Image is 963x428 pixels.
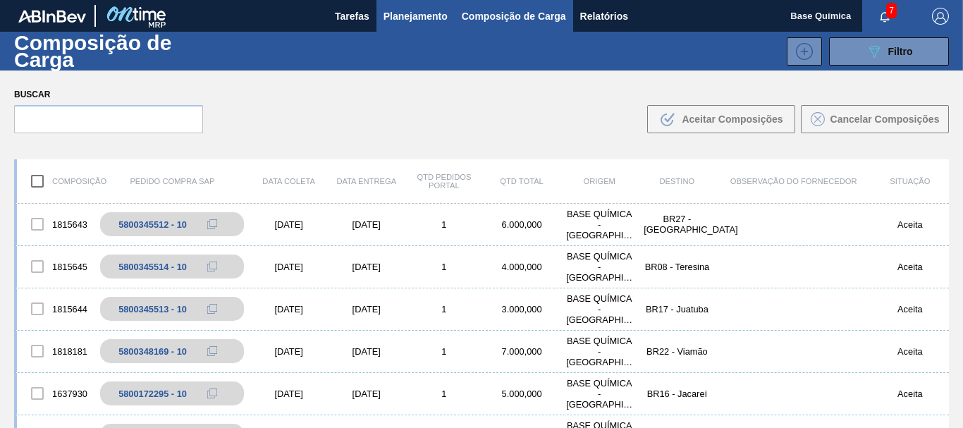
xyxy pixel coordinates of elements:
div: BR16 - Jacareí [638,389,716,399]
div: Aceita [871,262,949,272]
div: 5.000,000 [483,389,560,399]
div: Copiar [198,216,226,233]
div: [DATE] [328,389,405,399]
div: [DATE] [328,346,405,357]
span: 7 [886,3,897,18]
div: BASE QUÍMICA - RIBEIRÃO PRETO (SP) [560,293,638,325]
div: Qtd Total [483,177,560,185]
div: 6.000,000 [483,219,560,230]
div: BR17 - Juatuba [638,304,716,314]
img: Logout [932,8,949,25]
div: [DATE] [250,262,328,272]
div: Copiar [198,385,226,402]
div: Aceita [871,346,949,357]
div: BR22 - Viamão [638,346,716,357]
div: Aceita [871,219,949,230]
div: 1637930 [17,379,94,408]
div: 1 [405,262,483,272]
button: Aceitar Composições [647,105,795,133]
div: [DATE] [250,304,328,314]
div: BASE QUÍMICA - RIBEIRÃO PRETO (SP) [560,336,638,367]
div: BASE QUÍMICA - RIBEIRÃO PRETO (SP) [560,378,638,410]
button: Notificações [862,6,907,26]
div: Situação [871,177,949,185]
div: 1815645 [17,252,94,281]
div: 5800348169 - 10 [118,346,187,357]
div: BR08 - Teresina [638,262,716,272]
div: [DATE] [250,219,328,230]
div: 1818181 [17,336,94,366]
div: Data coleta [250,177,328,185]
div: [DATE] [250,389,328,399]
div: 1 [405,389,483,399]
div: Aceita [871,304,949,314]
div: 7.000,000 [483,346,560,357]
div: [DATE] [328,304,405,314]
div: [DATE] [250,346,328,357]
div: 1 [405,346,483,357]
label: Buscar [14,85,203,105]
div: Destino [638,177,716,185]
div: 1 [405,219,483,230]
img: TNhmsLtSVTkK8tSr43FrP2fwEKptu5GPRR3wAAAABJRU5ErkJggg== [18,10,86,23]
div: [DATE] [328,262,405,272]
div: Pedido Compra SAP [94,177,250,185]
div: 1815643 [17,209,94,239]
div: Qtd Pedidos Portal [405,173,483,190]
div: Aceita [871,389,949,399]
div: [DATE] [328,219,405,230]
div: BASE QUÍMICA - RIBEIRÃO PRETO (SP) [560,209,638,240]
div: 1 [405,304,483,314]
div: 5800345514 - 10 [118,262,187,272]
span: Relatórios [580,8,628,25]
div: 5800345513 - 10 [118,304,187,314]
span: Tarefas [335,8,369,25]
span: Aceitar Composições [682,114,783,125]
div: BASE QUÍMICA - RIBEIRÃO PRETO (SP) [560,251,638,283]
button: Filtro [829,37,949,66]
div: 5800172295 - 10 [118,389,187,399]
div: Composição [17,166,94,196]
div: Copiar [198,258,226,275]
span: Cancelar Composições [830,114,940,125]
span: Filtro [888,46,913,57]
div: BR27 - Nova Minas [638,214,716,235]
div: Copiar [198,300,226,317]
span: Planejamento [384,8,448,25]
div: Origem [560,177,638,185]
div: Nova Composição [780,37,822,66]
div: 3.000,000 [483,304,560,314]
div: Observação do Fornecedor [716,177,871,185]
span: Composição de Carga [462,8,566,25]
div: 4.000,000 [483,262,560,272]
div: Copiar [198,343,226,360]
div: Data entrega [328,177,405,185]
div: 5800345512 - 10 [118,219,187,230]
button: Cancelar Composições [801,105,949,133]
div: 1815644 [17,294,94,324]
h1: Composição de Carga [14,35,231,67]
